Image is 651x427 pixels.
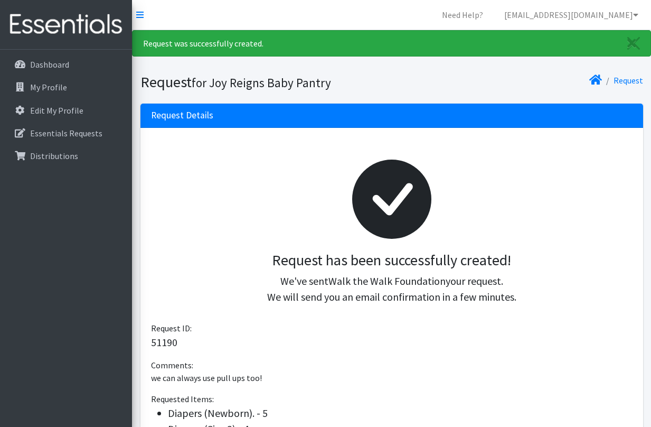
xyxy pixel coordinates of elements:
[140,73,388,91] h1: Request
[4,100,128,121] a: Edit My Profile
[614,75,643,86] a: Request
[151,335,633,350] p: 51190
[30,59,69,70] p: Dashboard
[192,75,331,90] small: for Joy Reigns Baby Pantry
[617,31,650,56] a: Close
[433,4,492,25] a: Need Help?
[30,105,83,116] p: Edit My Profile
[159,273,624,305] p: We've sent your request. We will send you an email confirmation in a few minutes.
[151,394,214,404] span: Requested Items:
[4,123,128,144] a: Essentials Requests
[4,7,128,42] img: HumanEssentials
[328,274,446,287] span: Walk the Walk Foundation
[132,30,651,57] div: Request was successfully created.
[30,128,102,138] p: Essentials Requests
[159,252,624,270] h3: Request has been successfully created!
[4,77,128,98] a: My Profile
[496,4,647,25] a: [EMAIL_ADDRESS][DOMAIN_NAME]
[30,151,78,161] p: Distributions
[168,405,633,421] li: Diapers (Newborn). - 5
[151,323,192,333] span: Request ID:
[151,110,213,121] h3: Request Details
[4,54,128,75] a: Dashboard
[151,360,193,370] span: Comments:
[30,82,67,92] p: My Profile
[151,372,633,384] p: we can always use pull ups too!
[4,145,128,166] a: Distributions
